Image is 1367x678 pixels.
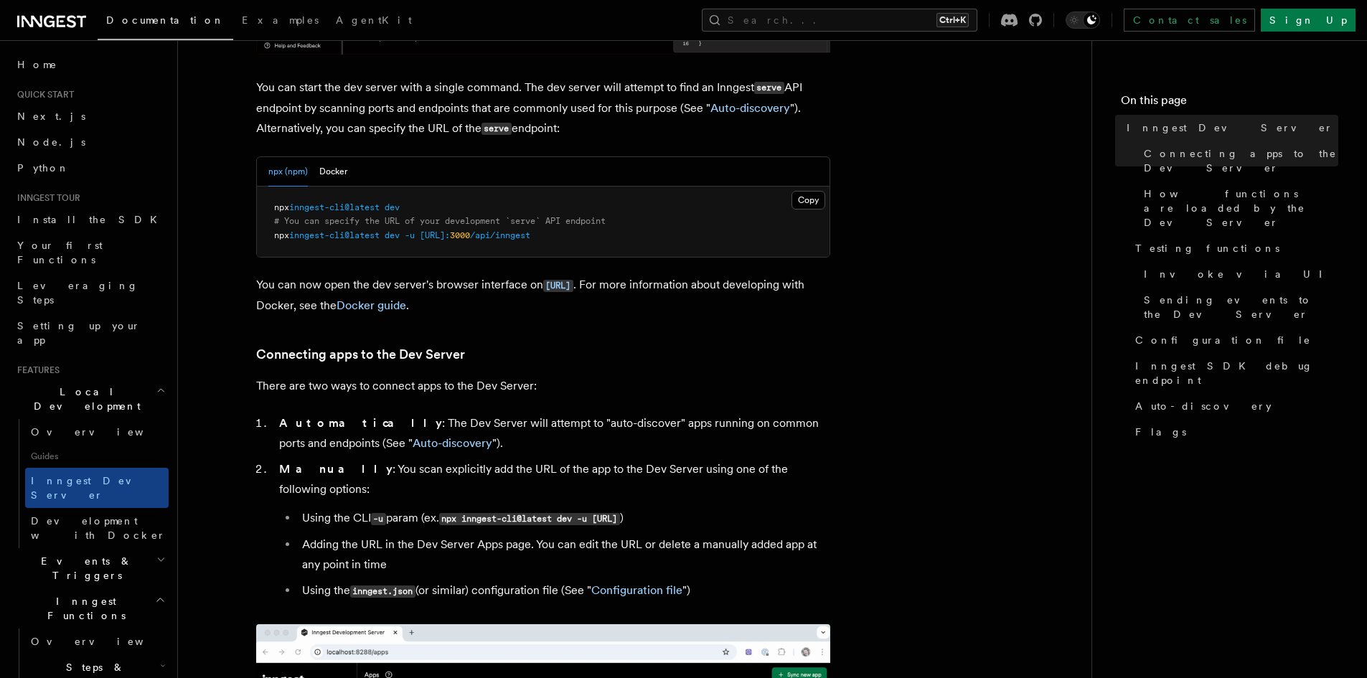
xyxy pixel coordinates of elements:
li: Using the CLI param (ex. ) [298,508,830,529]
span: Setting up your app [17,320,141,346]
span: dev [385,230,400,240]
a: Setting up your app [11,313,169,353]
a: Python [11,155,169,181]
span: Configuration file [1135,333,1311,347]
a: Your first Functions [11,232,169,273]
a: Docker guide [337,298,406,312]
a: Connecting apps to the Dev Server [1138,141,1338,181]
code: [URL] [543,280,573,292]
span: Install the SDK [17,214,166,225]
a: Connecting apps to the Dev Server [256,344,465,364]
a: Invoke via UI [1138,261,1338,287]
code: serve [481,123,512,135]
a: Inngest Dev Server [25,468,169,508]
span: Inngest Dev Server [31,475,154,501]
span: Flags [1135,425,1186,439]
span: npx [274,230,289,240]
code: -u [371,513,386,525]
a: Auto-discovery [1129,393,1338,419]
span: Inngest SDK debug endpoint [1135,359,1338,387]
span: Inngest Dev Server [1127,121,1333,135]
span: Documentation [106,14,225,26]
span: 3000 [450,230,470,240]
span: [URL]: [420,230,450,240]
span: Testing functions [1135,241,1279,255]
a: Contact sales [1124,9,1255,32]
span: Home [17,57,57,72]
span: Quick start [11,89,74,100]
p: You can start the dev server with a single command. The dev server will attempt to find an Innges... [256,77,830,139]
a: Examples [233,4,327,39]
a: Testing functions [1129,235,1338,261]
span: Local Development [11,385,156,413]
span: Invoke via UI [1144,267,1335,281]
a: Configuration file [1129,327,1338,353]
span: Your first Functions [17,240,103,265]
a: Sign Up [1261,9,1356,32]
a: Overview [25,628,169,654]
span: AgentKit [336,14,412,26]
h4: On this page [1121,92,1338,115]
span: Inngest Functions [11,594,155,623]
span: inngest-cli@latest [289,230,380,240]
span: -u [405,230,415,240]
code: serve [754,82,784,94]
li: : You scan explicitly add the URL of the app to the Dev Server using one of the following options: [275,459,830,601]
code: inngest.json [350,585,415,598]
a: Next.js [11,103,169,129]
p: You can now open the dev server's browser interface on . For more information about developing wi... [256,275,830,316]
span: Features [11,364,60,376]
span: npx [274,202,289,212]
code: npx inngest-cli@latest dev -u [URL] [439,513,620,525]
span: inngest-cli@latest [289,202,380,212]
a: Auto-discovery [413,436,492,450]
a: Node.js [11,129,169,155]
a: AgentKit [327,4,421,39]
button: Local Development [11,379,169,419]
a: Inngest Dev Server [1121,115,1338,141]
span: Examples [242,14,319,26]
span: Inngest tour [11,192,80,204]
span: Overview [31,636,179,647]
span: Next.js [17,110,85,122]
span: Node.js [17,136,85,148]
strong: Manually [279,462,393,476]
strong: Automatically [279,416,442,430]
span: /api/inngest [470,230,530,240]
a: Overview [25,419,169,445]
p: There are two ways to connect apps to the Dev Server: [256,376,830,396]
a: Sending events to the Dev Server [1138,287,1338,327]
a: Documentation [98,4,233,40]
kbd: Ctrl+K [936,13,969,27]
a: Leveraging Steps [11,273,169,313]
li: Adding the URL in the Dev Server Apps page. You can edit the URL or delete a manually added app a... [298,535,830,575]
span: dev [385,202,400,212]
a: Auto-discovery [710,101,790,115]
button: Events & Triggers [11,548,169,588]
span: How functions are loaded by the Dev Server [1144,187,1338,230]
a: How functions are loaded by the Dev Server [1138,181,1338,235]
li: : The Dev Server will attempt to "auto-discover" apps running on common ports and endpoints (See ... [275,413,830,453]
span: Guides [25,445,169,468]
span: Connecting apps to the Dev Server [1144,146,1338,175]
a: [URL] [543,278,573,291]
div: Local Development [11,419,169,548]
button: Inngest Functions [11,588,169,628]
button: npx (npm) [268,157,308,187]
span: Overview [31,426,179,438]
a: Install the SDK [11,207,169,232]
span: Auto-discovery [1135,399,1272,413]
button: Docker [319,157,347,187]
span: Sending events to the Dev Server [1144,293,1338,321]
span: Leveraging Steps [17,280,138,306]
span: Development with Docker [31,515,166,541]
button: Search...Ctrl+K [702,9,977,32]
a: Development with Docker [25,508,169,548]
button: Copy [791,191,825,209]
span: # You can specify the URL of your development `serve` API endpoint [274,216,606,226]
a: Flags [1129,419,1338,445]
span: Events & Triggers [11,554,156,583]
a: Inngest SDK debug endpoint [1129,353,1338,393]
a: Configuration file [591,583,682,597]
span: Python [17,162,70,174]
